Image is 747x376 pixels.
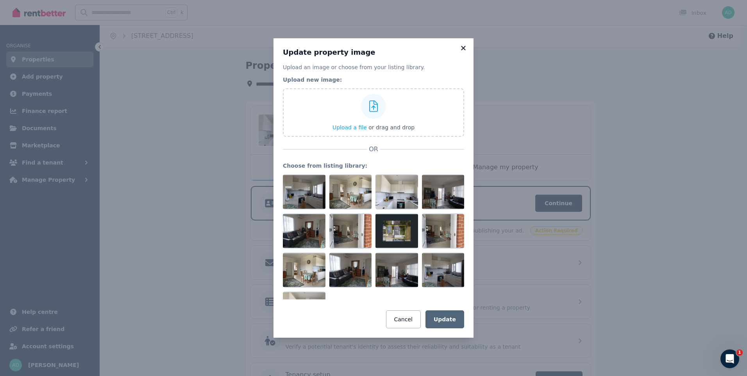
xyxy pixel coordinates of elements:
span: Upload a file [332,124,367,131]
legend: Upload new image: [283,76,464,84]
span: OR [367,145,380,154]
p: Upload an image or choose from your listing library. [283,63,464,71]
iframe: Intercom live chat [720,349,739,368]
button: Cancel [386,310,421,328]
h3: Update property image [283,48,464,57]
span: or drag and drop [368,124,415,131]
button: Upload a file or drag and drop [332,124,415,131]
span: 1 [736,349,743,356]
legend: Choose from listing library: [283,162,464,170]
button: Update [425,310,464,328]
